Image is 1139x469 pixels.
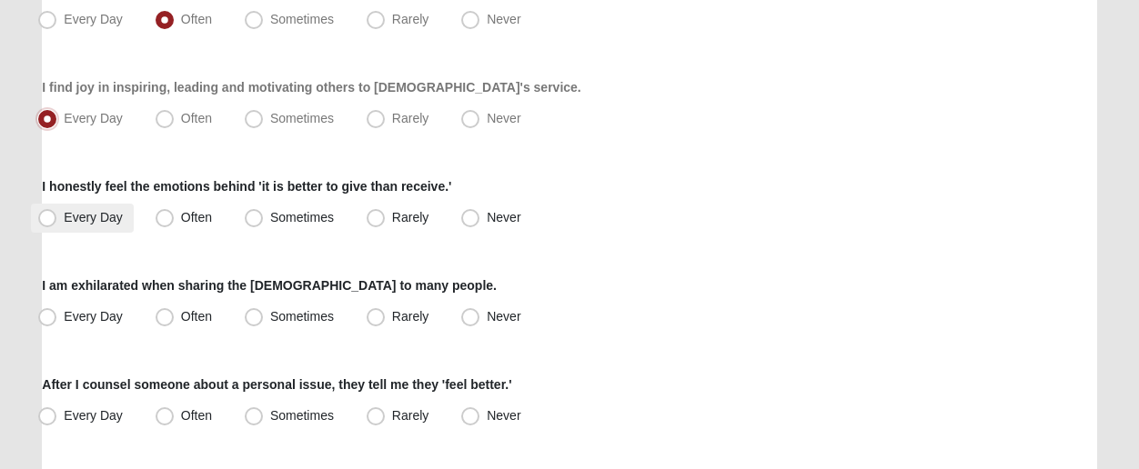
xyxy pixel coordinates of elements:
[64,210,123,225] span: Every Day
[270,111,334,125] span: Sometimes
[392,210,428,225] span: Rarely
[64,12,123,26] span: Every Day
[42,276,497,294] label: I am exhilarated when sharing the [DEMOGRAPHIC_DATA] to many people.
[392,309,428,324] span: Rarely
[42,177,451,195] label: I honestly feel the emotions behind 'it is better to give than receive.'
[487,408,520,423] span: Never
[42,375,511,394] label: After I counsel someone about a personal issue, they tell me they 'feel better.'
[181,408,212,423] span: Often
[392,12,428,26] span: Rarely
[270,12,334,26] span: Sometimes
[392,408,428,423] span: Rarely
[181,309,212,324] span: Often
[487,309,520,324] span: Never
[270,408,334,423] span: Sometimes
[487,111,520,125] span: Never
[181,210,212,225] span: Often
[487,210,520,225] span: Never
[392,111,428,125] span: Rarely
[270,210,334,225] span: Sometimes
[181,12,212,26] span: Often
[181,111,212,125] span: Often
[64,408,123,423] span: Every Day
[270,309,334,324] span: Sometimes
[487,12,520,26] span: Never
[64,111,123,125] span: Every Day
[64,309,123,324] span: Every Day
[42,78,580,96] label: I find joy in inspiring, leading and motivating others to [DEMOGRAPHIC_DATA]'s service.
